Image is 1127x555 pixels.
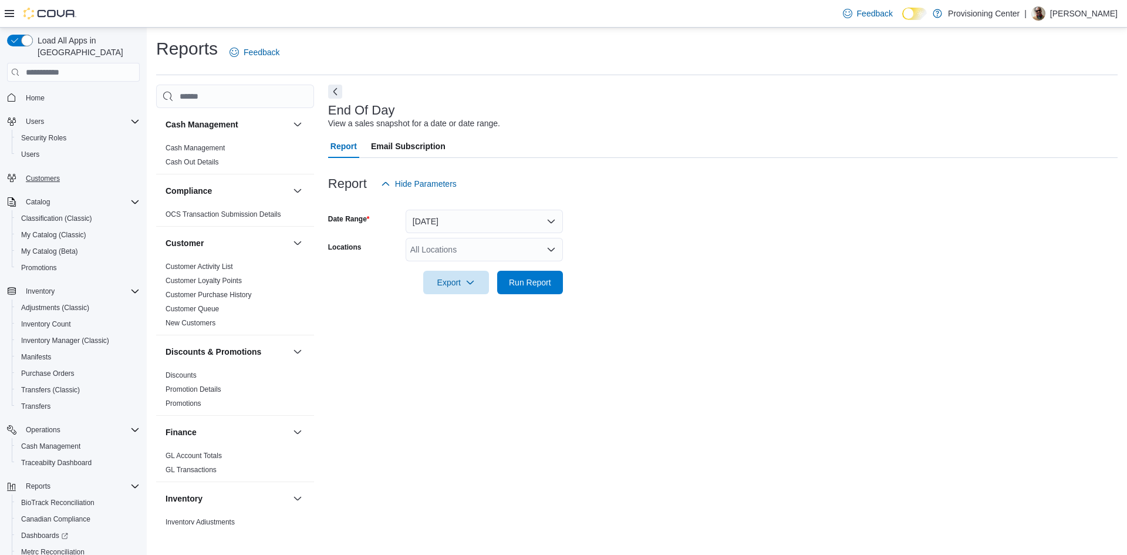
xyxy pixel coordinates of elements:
[166,319,215,327] a: New Customers
[21,458,92,467] span: Traceabilty Dashboard
[12,243,144,260] button: My Catalog (Beta)
[166,399,201,408] span: Promotions
[291,184,305,198] button: Compliance
[166,237,204,249] h3: Customer
[21,514,90,524] span: Canadian Compliance
[166,305,219,313] a: Customer Queue
[166,262,233,271] span: Customer Activity List
[21,284,59,298] button: Inventory
[21,336,109,345] span: Inventory Manager (Classic)
[16,244,83,258] a: My Catalog (Beta)
[26,287,55,296] span: Inventory
[423,271,489,294] button: Export
[16,211,140,226] span: Classification (Classic)
[21,303,89,312] span: Adjustments (Classic)
[21,442,80,451] span: Cash Management
[291,425,305,439] button: Finance
[156,368,314,415] div: Discounts & Promotions
[16,366,79,381] a: Purchase Orders
[16,496,99,510] a: BioTrack Reconciliation
[166,143,225,153] span: Cash Management
[16,529,140,543] span: Dashboards
[2,170,144,187] button: Customers
[2,422,144,438] button: Operations
[16,301,140,315] span: Adjustments (Classic)
[21,352,51,362] span: Manifests
[16,131,140,145] span: Security Roles
[26,93,45,103] span: Home
[21,150,39,159] span: Users
[21,385,80,395] span: Transfers (Classic)
[16,456,140,470] span: Traceabilty Dashboard
[166,371,197,380] span: Discounts
[26,174,60,183] span: Customers
[166,210,281,218] a: OCS Transaction Submission Details
[16,350,140,364] span: Manifests
[21,230,86,240] span: My Catalog (Classic)
[21,498,95,507] span: BioTrack Reconciliation
[166,185,288,197] button: Compliance
[166,276,242,285] span: Customer Loyalty Points
[166,426,197,438] h3: Finance
[12,332,144,349] button: Inventory Manager (Classic)
[16,261,62,275] a: Promotions
[166,452,222,460] a: GL Account Totals
[21,263,57,273] span: Promotions
[2,113,144,130] button: Users
[12,210,144,227] button: Classification (Classic)
[166,210,281,219] span: OCS Transaction Submission Details
[166,119,238,130] h3: Cash Management
[166,426,288,438] button: Finance
[21,214,92,223] span: Classification (Classic)
[16,261,140,275] span: Promotions
[328,243,362,252] label: Locations
[328,85,342,99] button: Next
[16,317,76,331] a: Inventory Count
[12,227,144,243] button: My Catalog (Classic)
[16,317,140,331] span: Inventory Count
[156,37,218,60] h1: Reports
[328,214,370,224] label: Date Range
[21,284,140,298] span: Inventory
[291,345,305,359] button: Discounts & Promotions
[16,147,44,162] a: Users
[12,495,144,511] button: BioTrack Reconciliation
[16,439,140,453] span: Cash Management
[16,147,140,162] span: Users
[166,318,215,328] span: New Customers
[12,260,144,276] button: Promotions
[16,334,114,348] a: Inventory Manager (Classic)
[16,131,71,145] a: Security Roles
[902,8,927,20] input: Dark Mode
[225,41,284,64] a: Feedback
[21,402,50,411] span: Transfers
[21,91,49,105] a: Home
[21,195,140,209] span: Catalog
[21,133,66,143] span: Security Roles
[2,478,144,495] button: Reports
[26,117,44,126] span: Users
[16,334,140,348] span: Inventory Manager (Classic)
[838,2,897,25] a: Feedback
[16,512,95,526] a: Canadian Compliance
[12,511,144,527] button: Canadian Compliance
[12,365,144,382] button: Purchase Orders
[16,244,140,258] span: My Catalog (Beta)
[16,366,140,381] span: Purchase Orders
[16,456,96,470] a: Traceabilty Dashboard
[12,527,144,544] a: Dashboards
[1050,6,1118,21] p: [PERSON_NAME]
[166,290,252,300] span: Customer Purchase History
[12,130,144,146] button: Security Roles
[33,35,140,58] span: Load All Apps in [GEOGRAPHIC_DATA]
[12,398,144,415] button: Transfers
[26,197,50,207] span: Catalog
[156,141,314,174] div: Cash Management
[26,482,50,491] span: Reports
[166,465,217,475] span: GL Transactions
[497,271,563,294] button: Run Report
[166,493,203,504] h3: Inventory
[2,89,144,106] button: Home
[371,134,446,158] span: Email Subscription
[166,385,221,393] a: Promotion Details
